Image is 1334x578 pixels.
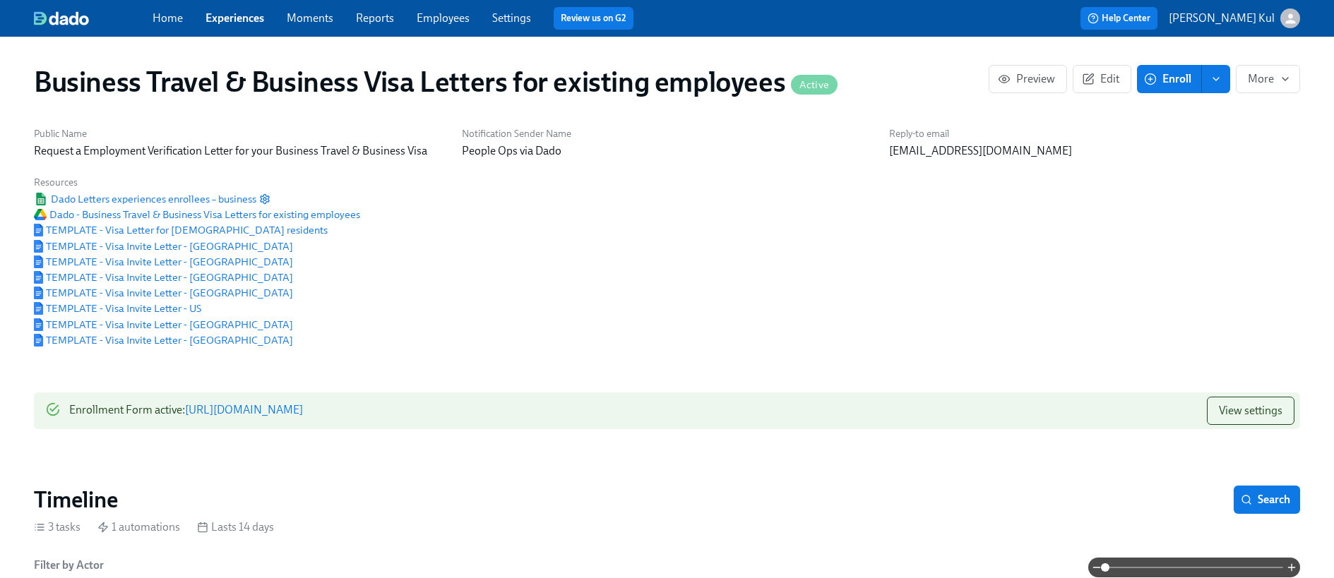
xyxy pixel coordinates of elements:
h6: Public Name [34,127,445,140]
a: [URL][DOMAIN_NAME] [185,403,303,416]
img: Google Document [34,334,43,347]
a: Moments [287,11,333,25]
img: Google Document [34,318,43,331]
a: Google DocumentTEMPLATE - Visa Letter for [DEMOGRAPHIC_DATA] residents [34,223,328,237]
p: [EMAIL_ADDRESS][DOMAIN_NAME] [889,143,1300,159]
a: Google DocumentTEMPLATE - Visa Invite Letter - [GEOGRAPHIC_DATA] [34,333,293,347]
span: TEMPLATE - Visa Invite Letter - US [34,301,201,315]
span: TEMPLATE - Visa Invite Letter - [GEOGRAPHIC_DATA] [34,318,293,332]
span: Help Center [1088,11,1150,25]
span: TEMPLATE - Visa Invite Letter - [GEOGRAPHIC_DATA] [34,239,293,253]
button: Enroll [1137,65,1202,93]
span: Dado Letters experiences enrollees – business [34,192,256,206]
div: 3 tasks [34,519,81,535]
div: Lasts 14 days [197,519,274,535]
img: dado [34,11,89,25]
img: Google Sheet [34,193,48,205]
span: TEMPLATE - Visa Invite Letter - [GEOGRAPHIC_DATA] [34,255,293,269]
span: Preview [1001,72,1055,86]
p: People Ops via Dado [462,143,873,159]
span: Edit [1085,72,1119,86]
img: Google Drive [34,209,47,220]
div: 1 automations [97,519,180,535]
img: Google Document [34,287,43,299]
span: More [1248,72,1288,86]
span: View settings [1219,404,1282,418]
img: Google Document [34,255,43,268]
a: Home [153,11,183,25]
a: Google DocumentTEMPLATE - Visa Invite Letter - [GEOGRAPHIC_DATA] [34,255,293,269]
a: Google DocumentTEMPLATE - Visa Invite Letter - [GEOGRAPHIC_DATA] [34,286,293,300]
button: Help Center [1080,7,1157,30]
div: Enrollment Form active : [69,397,303,425]
p: Request a Employment Verification Letter for your Business Travel & Business Visa [34,143,445,159]
span: TEMPLATE - Visa Letter for [DEMOGRAPHIC_DATA] residents [34,223,328,237]
img: Google Document [34,224,43,236]
span: Active [791,80,838,90]
span: Enroll [1147,72,1191,86]
a: Experiences [206,11,264,25]
a: Settings [492,11,531,25]
span: TEMPLATE - Visa Invite Letter - [GEOGRAPHIC_DATA] [34,333,293,347]
h1: Business Travel & Business Visa Letters for existing employees [34,65,838,99]
a: Google DocumentTEMPLATE - Visa Invite Letter - [GEOGRAPHIC_DATA] [34,270,293,284]
h6: Notification Sender Name [462,127,873,140]
img: Google Document [34,240,43,253]
a: dado [34,11,153,25]
img: Google Document [34,302,43,315]
button: Preview [989,65,1067,93]
a: Google DocumentTEMPLATE - Visa Invite Letter - US [34,301,201,315]
button: enroll [1202,65,1230,93]
button: Search [1234,486,1300,514]
button: Review us on G2 [554,7,633,30]
button: More [1236,65,1300,93]
a: Reports [356,11,394,25]
span: TEMPLATE - Visa Invite Letter - [GEOGRAPHIC_DATA] [34,286,293,300]
h6: Resources [34,176,360,189]
span: Dado - Business Travel & Business Visa Letters for existing employees [34,207,360,222]
span: Search [1244,493,1290,507]
img: Google Document [34,271,43,284]
h2: Timeline [34,486,118,514]
button: Edit [1073,65,1131,93]
a: Google DriveDado - Business Travel & Business Visa Letters for existing employees [34,207,360,222]
a: Employees [417,11,470,25]
a: Google SheetDado Letters experiences enrollees – business [34,192,256,206]
h6: Reply-to email [889,127,1300,140]
button: [PERSON_NAME] Kul [1169,8,1300,28]
p: [PERSON_NAME] Kul [1169,11,1275,26]
a: Google DocumentTEMPLATE - Visa Invite Letter - [GEOGRAPHIC_DATA] [34,318,293,332]
a: Google DocumentTEMPLATE - Visa Invite Letter - [GEOGRAPHIC_DATA] [34,239,293,253]
button: View settings [1207,397,1294,425]
a: Review us on G2 [561,11,626,25]
span: TEMPLATE - Visa Invite Letter - [GEOGRAPHIC_DATA] [34,270,293,284]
